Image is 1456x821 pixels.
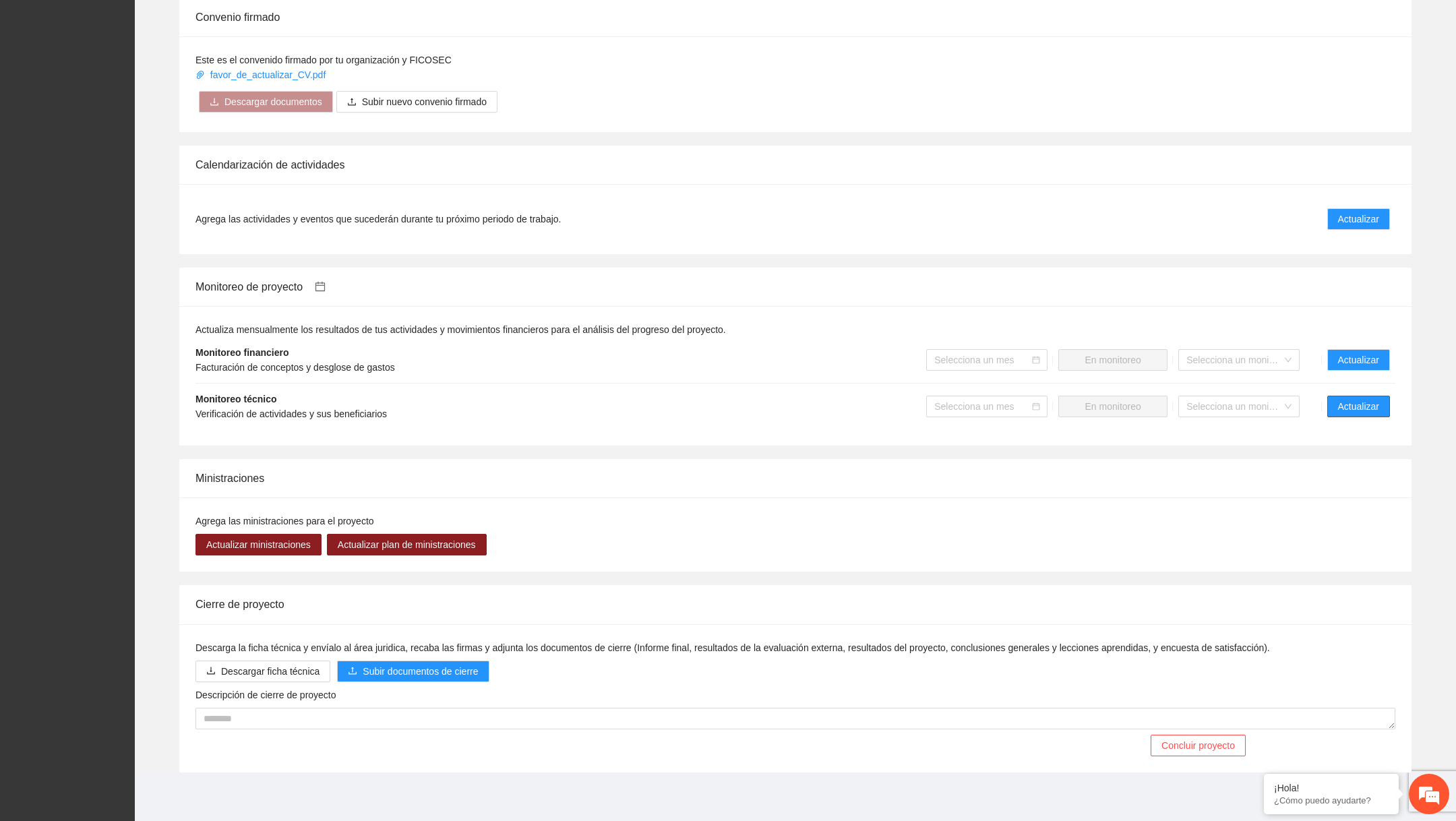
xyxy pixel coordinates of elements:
span: Subir nuevo convenio firmado [362,94,487,109]
button: Actualizar [1327,349,1390,371]
div: ¡Hola! [1274,783,1389,793]
span: Descarga la ficha técnica y envíalo al área juridica, recaba las firmas y adjunta los documentos ... [195,642,1270,653]
div: Minimizar ventana de chat en vivo [221,7,253,39]
strong: Monitoreo financiero [195,347,289,358]
span: calendar [1032,402,1040,410]
span: Facturación de conceptos y desglose de gastos [195,362,395,373]
span: Este es el convenido firmado por tu organización y FICOSEC [195,55,452,65]
button: Actualizar ministraciones [195,534,322,555]
strong: Monitoreo técnico [195,394,277,404]
button: Concluir proyecto [1151,735,1246,756]
span: calendar [1032,356,1040,364]
span: Subir documentos de cierre [363,664,478,679]
div: Monitoreo de proyecto [195,268,1395,306]
span: calendar [315,281,326,292]
span: paper-clip [195,70,205,80]
span: Actualizar [1338,353,1379,367]
a: favor_de_actualizar_CV.pdf [195,69,328,80]
span: Descargar ficha técnica [221,664,320,679]
span: Actualiza mensualmente los resultados de tus actividades y movimientos financieros para el anális... [195,324,726,335]
span: Actualizar [1338,399,1379,414]
button: Actualizar [1327,396,1390,417]
span: Agrega las ministraciones para el proyecto [195,516,374,526]
span: uploadSubir documentos de cierre [337,666,489,677]
button: Actualizar plan de ministraciones [327,534,487,555]
a: calendar [303,281,326,293]
div: Ministraciones [195,459,1395,497]
span: uploadSubir nuevo convenio firmado [336,96,497,107]
span: Concluir proyecto [1161,738,1235,753]
span: download [210,97,219,108]
span: upload [348,666,357,677]
span: Descargar documentos [224,94,322,109]
div: Calendarización de actividades [195,146,1395,184]
textarea: Escriba su mensaje y pulse “Intro” [7,368,257,415]
a: Actualizar plan de ministraciones [327,539,487,550]
span: Agrega las actividades y eventos que sucederán durante tu próximo periodo de trabajo. [195,212,561,226]
span: Actualizar ministraciones [206,537,311,552]
button: uploadSubir nuevo convenio firmado [336,91,497,113]
span: download [206,666,216,677]
span: upload [347,97,357,108]
span: Verificación de actividades y sus beneficiarios [195,408,387,419]
button: downloadDescargar ficha técnica [195,661,330,682]
span: Estamos en línea. [78,180,186,316]
span: Actualizar plan de ministraciones [338,537,476,552]
p: ¿Cómo puedo ayudarte? [1274,795,1389,805]
div: Chatee con nosotros ahora [70,69,226,86]
textarea: Descripción de cierre de proyecto [195,708,1395,729]
button: Actualizar [1327,208,1390,230]
a: Actualizar ministraciones [195,539,322,550]
span: Actualizar [1338,212,1379,226]
label: Descripción de cierre de proyecto [195,688,336,702]
a: downloadDescargar ficha técnica [195,666,330,677]
div: Cierre de proyecto [195,585,1395,624]
button: downloadDescargar documentos [199,91,333,113]
button: uploadSubir documentos de cierre [337,661,489,682]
